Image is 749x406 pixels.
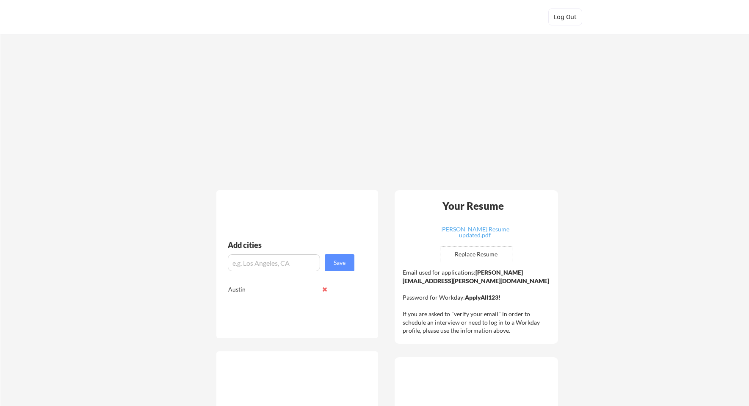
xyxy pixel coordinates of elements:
div: Add cities [228,241,357,249]
button: Log Out [548,8,582,25]
strong: ApplyAll123! [465,294,500,301]
div: [PERSON_NAME] Resume updated.pdf [425,226,525,238]
input: e.g. Los Angeles, CA [228,254,320,271]
div: Your Resume [431,201,515,211]
a: [PERSON_NAME] Resume updated.pdf [425,226,525,239]
button: Save [325,254,354,271]
strong: [PERSON_NAME][EMAIL_ADDRESS][PERSON_NAME][DOMAIN_NAME] [403,269,549,284]
div: Austin [228,285,318,294]
div: Email used for applications: Password for Workday: If you are asked to "verify your email" in ord... [403,268,552,335]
